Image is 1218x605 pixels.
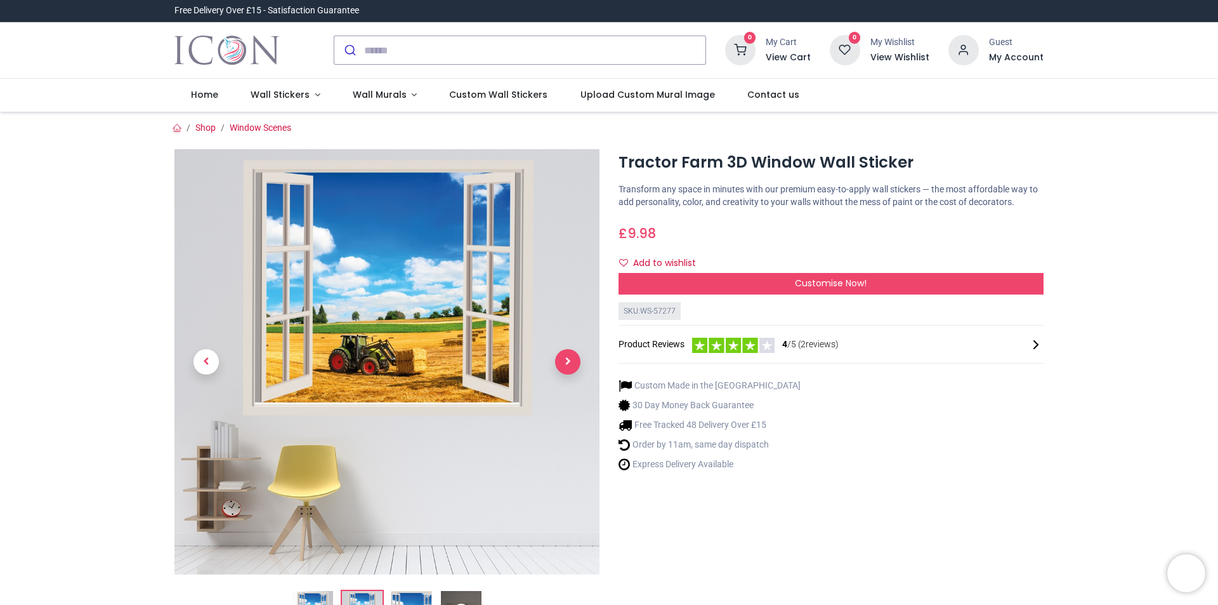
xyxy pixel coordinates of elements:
li: Express Delivery Available [619,458,801,471]
i: Add to wishlist [619,258,628,267]
div: My Wishlist [870,36,929,49]
a: 0 [725,44,756,55]
a: Logo of Icon Wall Stickers [174,32,279,68]
div: Free Delivery Over £15 - Satisfaction Guarantee [174,4,359,17]
span: 9.98 [627,224,656,243]
span: Home [191,88,218,101]
iframe: Customer reviews powered by Trustpilot [777,4,1044,17]
div: SKU: WS-57277 [619,302,681,321]
a: Window Scenes [230,123,291,133]
span: Wall Murals [353,88,407,101]
a: View Cart [766,51,811,64]
a: View Wishlist [870,51,929,64]
span: /5 ( 2 reviews) [782,338,839,351]
button: Add to wishlistAdd to wishlist [619,253,707,274]
a: 0 [830,44,860,55]
li: Custom Made in the [GEOGRAPHIC_DATA] [619,379,801,392]
span: Wall Stickers [251,88,310,101]
a: Next [536,213,599,511]
a: Wall Murals [336,79,433,112]
span: 4 [782,339,787,349]
img: Icon Wall Stickers [174,32,279,68]
a: Previous [174,213,238,511]
sup: 0 [849,32,861,44]
a: Shop [195,123,216,133]
div: Product Reviews [619,336,1044,353]
span: Customise Now! [795,277,867,289]
sup: 0 [744,32,756,44]
span: £ [619,224,656,243]
img: WS-57277-02 [174,149,599,575]
li: Order by 11am, same day dispatch [619,438,801,451]
li: 30 Day Money Back Guarantee [619,399,801,412]
span: Previous [193,349,219,375]
span: Custom Wall Stickers [449,88,547,101]
p: Transform any space in minutes with our premium easy-to-apply wall stickers — the most affordable... [619,183,1044,208]
div: My Cart [766,36,811,49]
a: My Account [989,51,1044,64]
h1: Tractor Farm 3D Window Wall Sticker [619,152,1044,173]
a: Wall Stickers [234,79,336,112]
span: Contact us [747,88,799,101]
li: Free Tracked 48 Delivery Over £15 [619,418,801,432]
div: Guest [989,36,1044,49]
iframe: Brevo live chat [1167,554,1205,592]
span: Next [555,349,580,375]
span: Upload Custom Mural Image [580,88,715,101]
button: Submit [334,36,364,64]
